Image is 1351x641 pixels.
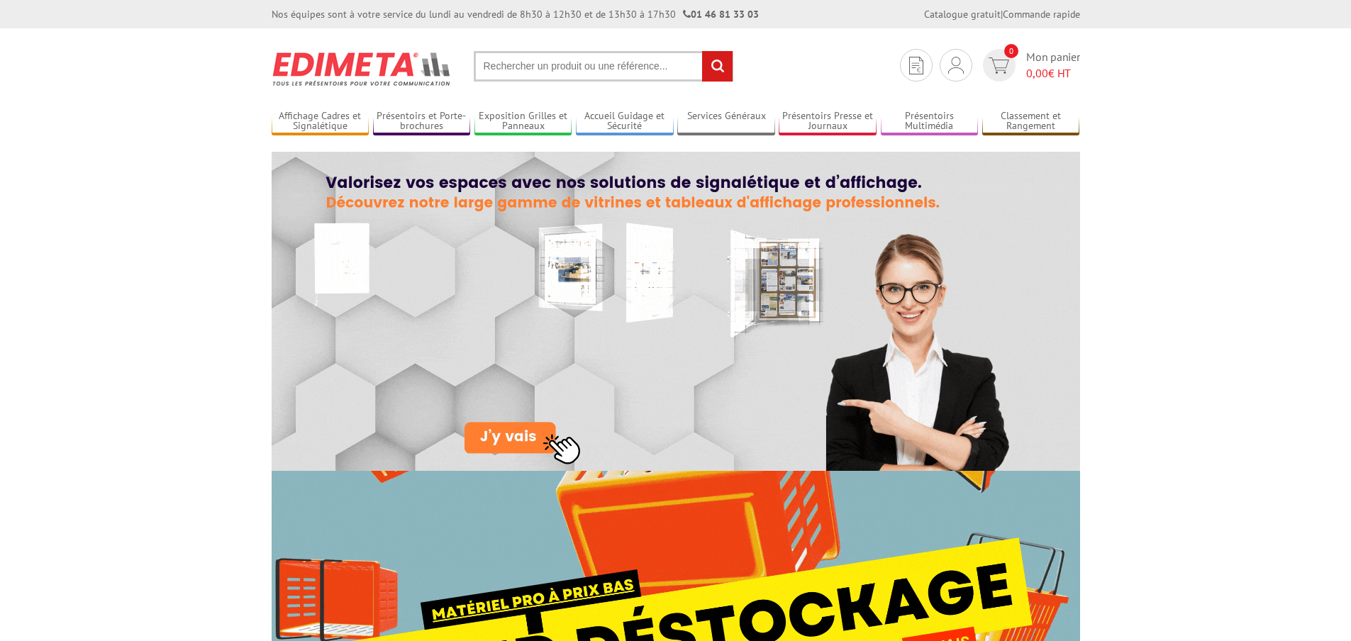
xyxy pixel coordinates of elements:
a: Accueil Guidage et Sécurité [576,110,674,133]
strong: 01 46 81 33 03 [683,8,759,21]
a: Classement et Rangement [982,110,1080,133]
a: Présentoirs Presse et Journaux [779,110,877,133]
div: Nos équipes sont à votre service du lundi au vendredi de 8h30 à 12h30 et de 13h30 à 17h30 [272,7,759,21]
span: 0,00 [1026,66,1048,80]
a: devis rapide 0 Mon panier 0,00€ HT [979,49,1080,82]
a: Présentoirs Multimédia [881,110,979,133]
input: Rechercher un produit ou une référence... [474,51,733,82]
a: Catalogue gratuit [924,8,1001,21]
span: Mon panier [1026,49,1080,82]
div: | [924,7,1080,21]
a: Affichage Cadres et Signalétique [272,110,369,133]
img: devis rapide [948,57,964,74]
a: Commande rapide [1003,8,1080,21]
img: Présentoir, panneau, stand - Edimeta - PLV, affichage, mobilier bureau, entreprise [272,43,452,95]
input: rechercher [702,51,733,82]
span: 0 [1004,44,1018,58]
a: Services Généraux [677,110,775,133]
span: € HT [1026,65,1080,82]
img: devis rapide [989,57,1009,74]
a: Présentoirs et Porte-brochures [373,110,471,133]
img: devis rapide [909,57,923,74]
a: Exposition Grilles et Panneaux [474,110,572,133]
